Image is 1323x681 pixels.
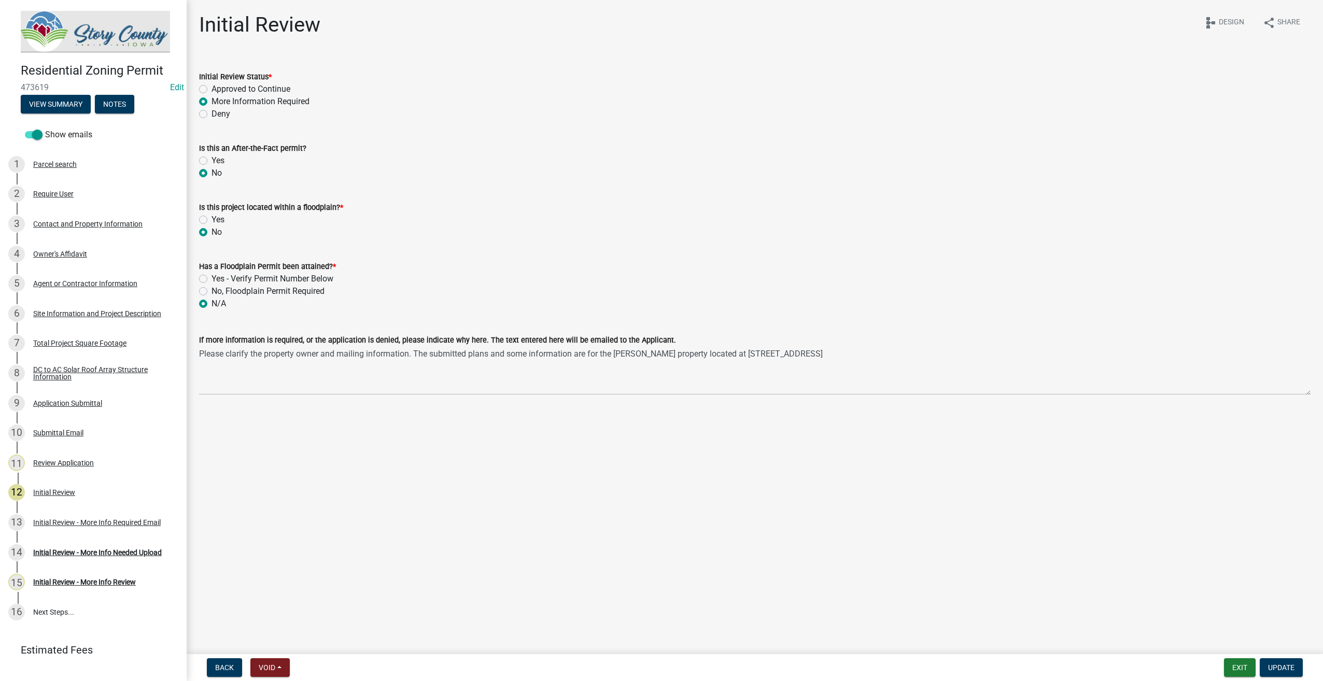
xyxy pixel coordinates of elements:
[33,190,74,197] div: Require User
[1219,17,1244,29] span: Design
[8,335,25,351] div: 7
[199,145,306,152] label: Is this an After-the-Fact permit?
[33,578,136,586] div: Initial Review - More Info Review
[212,167,222,179] label: No
[8,514,25,531] div: 13
[8,186,25,202] div: 2
[199,12,320,37] h1: Initial Review
[207,658,242,677] button: Back
[250,658,290,677] button: Void
[1196,12,1252,33] button: schemaDesign
[212,226,222,238] label: No
[8,216,25,232] div: 3
[1260,658,1303,677] button: Update
[8,574,25,590] div: 15
[33,366,170,380] div: DC to AC Solar Roof Array Structure Information
[8,365,25,381] div: 8
[212,214,224,226] label: Yes
[8,246,25,262] div: 4
[21,95,91,113] button: View Summary
[8,640,170,660] a: Estimated Fees
[1224,658,1256,677] button: Exit
[21,101,91,109] wm-modal-confirm: Summary
[33,519,161,526] div: Initial Review - More Info Required Email
[212,83,290,95] label: Approved to Continue
[33,339,126,347] div: Total Project Square Footage
[33,280,137,287] div: Agent or Contractor Information
[170,82,184,92] a: Edit
[33,220,143,228] div: Contact and Property Information
[1204,17,1217,29] i: schema
[212,285,325,297] label: No, Floodplain Permit Required
[33,161,77,168] div: Parcel search
[212,95,309,108] label: More Information Required
[212,154,224,167] label: Yes
[199,263,336,271] label: Has a Floodplain Permit been attained?
[1263,17,1275,29] i: share
[215,663,234,672] span: Back
[212,273,333,285] label: Yes - Verify Permit Number Below
[1268,663,1294,672] span: Update
[212,108,230,120] label: Deny
[8,395,25,412] div: 9
[1255,12,1308,33] button: shareShare
[199,337,676,344] label: If more information is required, or the application is denied, please indicate why here. The text...
[212,297,226,310] label: N/A
[33,250,87,258] div: Owner's Affidavit
[33,489,75,496] div: Initial Review
[8,305,25,322] div: 6
[8,275,25,292] div: 5
[33,310,161,317] div: Site Information and Project Description
[95,101,134,109] wm-modal-confirm: Notes
[8,455,25,471] div: 11
[21,11,170,52] img: Story County, Iowa
[95,95,134,113] button: Notes
[33,400,102,407] div: Application Submittal
[1277,17,1300,29] span: Share
[8,424,25,441] div: 10
[199,204,343,211] label: Is this project located within a floodplain?
[21,82,166,92] span: 473619
[170,82,184,92] wm-modal-confirm: Edit Application Number
[199,74,272,81] label: Initial Review Status
[33,459,94,466] div: Review Application
[33,549,162,556] div: Initial Review - More Info Needed Upload
[8,484,25,501] div: 12
[8,604,25,620] div: 16
[8,156,25,173] div: 1
[21,63,178,78] h4: Residential Zoning Permit
[25,129,92,141] label: Show emails
[8,544,25,561] div: 14
[259,663,275,672] span: Void
[33,429,83,436] div: Submittal Email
